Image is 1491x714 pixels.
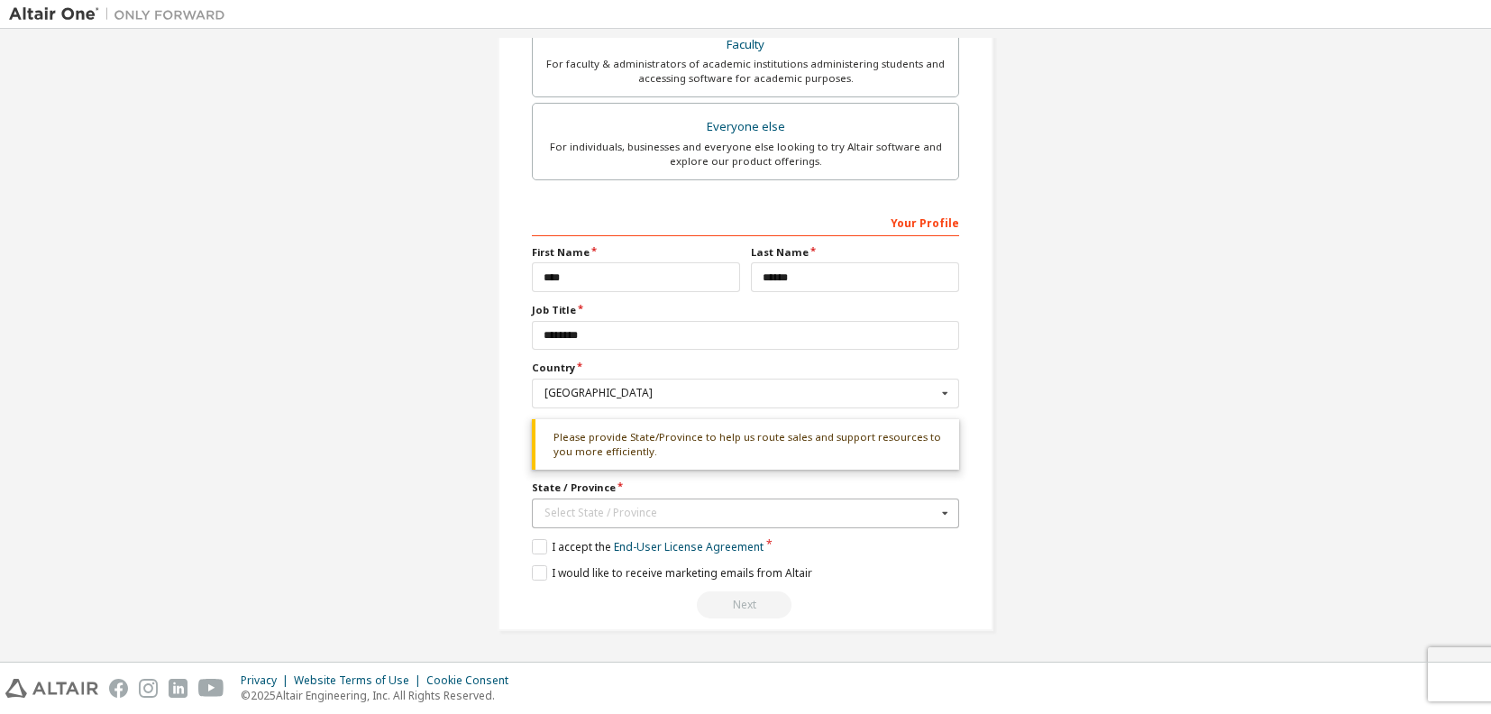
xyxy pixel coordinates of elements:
[532,361,959,375] label: Country
[532,591,959,618] div: Read and acccept EULA to continue
[614,539,764,554] a: End-User License Agreement
[426,673,519,688] div: Cookie Consent
[544,140,947,169] div: For individuals, businesses and everyone else looking to try Altair software and explore our prod...
[751,245,959,260] label: Last Name
[532,245,740,260] label: First Name
[294,673,426,688] div: Website Terms of Use
[544,57,947,86] div: For faculty & administrators of academic institutions administering students and accessing softwa...
[544,508,937,518] div: Select State / Province
[169,679,188,698] img: linkedin.svg
[544,114,947,140] div: Everyone else
[532,481,959,495] label: State / Province
[532,207,959,236] div: Your Profile
[544,32,947,58] div: Faculty
[198,679,224,698] img: youtube.svg
[532,539,764,554] label: I accept the
[544,388,937,398] div: [GEOGRAPHIC_DATA]
[532,565,812,581] label: I would like to receive marketing emails from Altair
[241,673,294,688] div: Privacy
[9,5,234,23] img: Altair One
[532,419,959,471] div: Please provide State/Province to help us route sales and support resources to you more efficiently.
[5,679,98,698] img: altair_logo.svg
[241,688,519,703] p: © 2025 Altair Engineering, Inc. All Rights Reserved.
[109,679,128,698] img: facebook.svg
[532,303,959,317] label: Job Title
[139,679,158,698] img: instagram.svg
